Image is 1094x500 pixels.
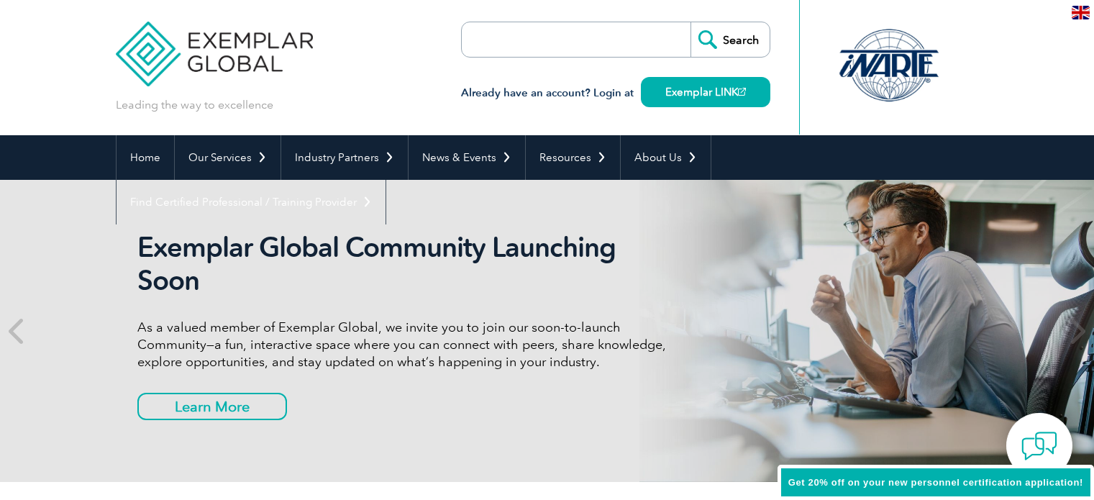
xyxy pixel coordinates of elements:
[1021,428,1057,464] img: contact-chat.png
[788,477,1083,488] span: Get 20% off on your new personnel certification application!
[621,135,711,180] a: About Us
[526,135,620,180] a: Resources
[175,135,281,180] a: Our Services
[137,393,287,420] a: Learn More
[116,97,273,113] p: Leading the way to excellence
[137,319,677,371] p: As a valued member of Exemplar Global, we invite you to join our soon-to-launch Community—a fun, ...
[1072,6,1090,19] img: en
[117,135,174,180] a: Home
[137,231,677,297] h2: Exemplar Global Community Launching Soon
[690,22,770,57] input: Search
[281,135,408,180] a: Industry Partners
[409,135,525,180] a: News & Events
[117,180,386,224] a: Find Certified Professional / Training Provider
[461,84,770,102] h3: Already have an account? Login at
[738,88,746,96] img: open_square.png
[641,77,770,107] a: Exemplar LINK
